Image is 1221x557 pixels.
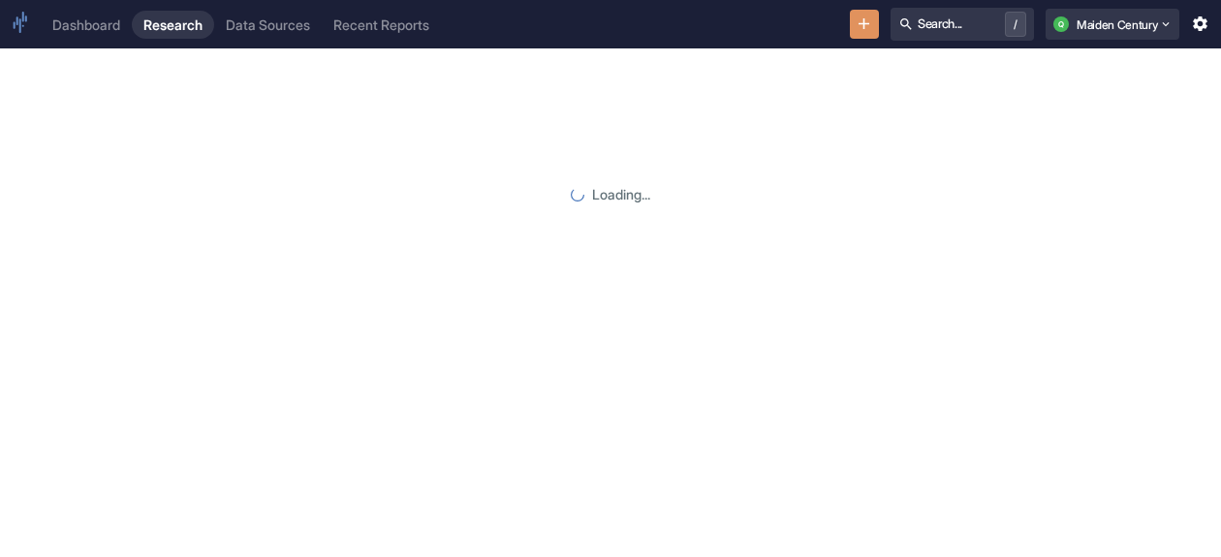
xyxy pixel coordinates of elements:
[333,16,429,33] div: Recent Reports
[322,11,441,39] a: Recent Reports
[1053,16,1069,32] div: Q
[1046,9,1179,40] button: QMaiden Century
[41,11,132,39] a: Dashboard
[132,11,214,39] a: Research
[850,10,880,40] button: New Resource
[52,16,120,33] div: Dashboard
[891,8,1034,41] button: Search.../
[592,184,650,204] p: Loading...
[214,11,322,39] a: Data Sources
[226,16,310,33] div: Data Sources
[143,16,203,33] div: Research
